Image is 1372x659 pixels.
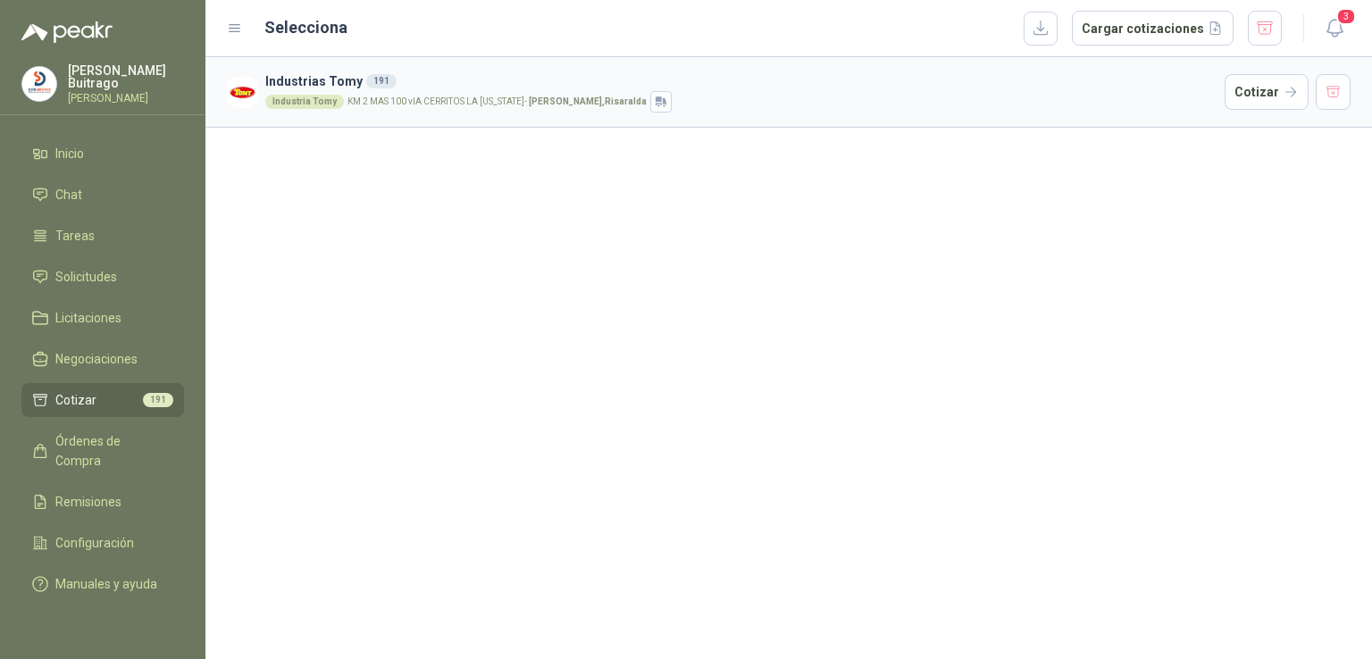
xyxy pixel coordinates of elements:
span: 191 [143,393,173,407]
span: Chat [55,185,82,204]
a: Licitaciones [21,301,184,335]
span: Negociaciones [55,349,138,369]
a: Solicitudes [21,260,184,294]
a: Negociaciones [21,342,184,376]
span: Inicio [55,144,84,163]
button: 3 [1318,13,1351,45]
p: KM 2 MAS 100 vIA CERRITOS LA [US_STATE] - [347,97,647,106]
div: 191 [366,74,397,88]
span: Solicitudes [55,267,117,287]
a: Órdenes de Compra [21,424,184,478]
button: Cargar cotizaciones [1072,11,1234,46]
span: 3 [1336,8,1356,25]
a: Manuales y ayuda [21,567,184,601]
a: Remisiones [21,485,184,519]
img: Logo peakr [21,21,113,43]
span: Tareas [55,226,95,246]
span: Órdenes de Compra [55,431,167,471]
img: Company Logo [22,67,56,101]
a: Chat [21,178,184,212]
span: Remisiones [55,492,121,512]
div: Industria Tomy [265,95,344,109]
p: [PERSON_NAME] Buitrago [68,64,184,89]
a: Configuración [21,526,184,560]
a: Inicio [21,137,184,171]
a: Tareas [21,219,184,253]
span: Cotizar [55,390,96,410]
a: Cotizar191 [21,383,184,417]
p: [PERSON_NAME] [68,93,184,104]
strong: [PERSON_NAME] , Risaralda [529,96,647,106]
span: Configuración [55,533,134,553]
img: Company Logo [227,77,258,108]
span: Manuales y ayuda [55,574,157,594]
span: Licitaciones [55,308,121,328]
h3: Industrias Tomy [265,71,1217,91]
h2: Selecciona [264,15,347,40]
button: Cotizar [1225,74,1309,110]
